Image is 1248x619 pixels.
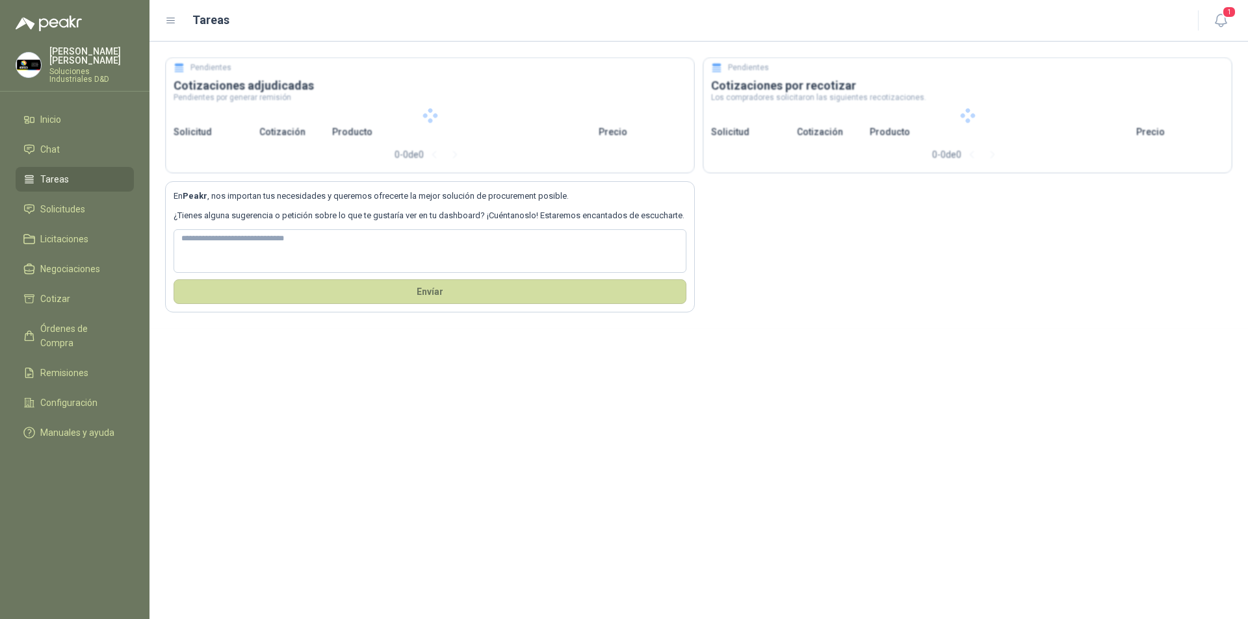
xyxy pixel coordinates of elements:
[16,390,134,415] a: Configuración
[183,191,207,201] b: Peakr
[16,286,134,311] a: Cotizar
[49,68,134,83] p: Soluciones Industriales D&D
[40,172,69,186] span: Tareas
[16,16,82,31] img: Logo peakr
[16,137,134,162] a: Chat
[16,53,41,77] img: Company Logo
[16,257,134,281] a: Negociaciones
[16,227,134,251] a: Licitaciones
[40,142,60,157] span: Chat
[16,167,134,192] a: Tareas
[40,396,97,410] span: Configuración
[40,232,88,246] span: Licitaciones
[174,190,686,203] p: En , nos importan tus necesidades y queremos ofrecerte la mejor solución de procurement posible.
[40,322,122,350] span: Órdenes de Compra
[40,112,61,127] span: Inicio
[40,202,85,216] span: Solicitudes
[174,279,686,304] button: Envíar
[40,425,114,440] span: Manuales y ayuda
[1222,6,1236,18] span: 1
[1209,9,1232,32] button: 1
[40,262,100,276] span: Negociaciones
[16,316,134,355] a: Órdenes de Compra
[16,420,134,445] a: Manuales y ayuda
[40,292,70,306] span: Cotizar
[174,209,686,222] p: ¿Tienes alguna sugerencia o petición sobre lo que te gustaría ver en tu dashboard? ¡Cuéntanoslo! ...
[49,47,134,65] p: [PERSON_NAME] [PERSON_NAME]
[40,366,88,380] span: Remisiones
[16,360,134,385] a: Remisiones
[16,107,134,132] a: Inicio
[192,11,229,29] h1: Tareas
[16,197,134,221] a: Solicitudes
